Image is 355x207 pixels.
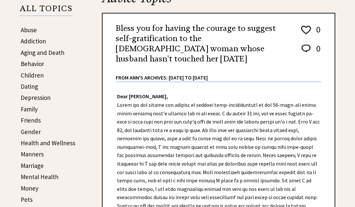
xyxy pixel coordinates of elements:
td: 0 [313,43,321,61]
a: Depression [21,94,51,102]
h2: Bless you for having the courage to suggest self-gratification to the [DEMOGRAPHIC_DATA] woman wh... [116,24,289,65]
a: Manners [21,150,44,158]
p: ALL TOPICS [20,5,73,16]
a: Children [21,72,44,80]
a: Family [21,105,38,113]
a: Pets [21,196,33,204]
a: Behavior [21,60,44,68]
img: message_round%202.png [300,44,312,54]
a: Aging and Death [21,49,64,57]
td: 0 [313,24,321,43]
a: Mental Health [21,173,59,181]
div: From Ann's Archives: [DATE] to [DATE] [116,64,321,82]
a: Gender [21,128,41,136]
a: Money [21,185,38,193]
a: Addiction [21,37,46,45]
a: Marriage [21,162,44,170]
strong: Dear [PERSON_NAME], [117,93,168,100]
img: heart_outline%201.png [300,25,312,36]
a: Abuse [21,26,37,34]
a: Friends [21,117,41,125]
a: Health and Wellness [21,139,75,147]
a: Dating [21,83,38,91]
